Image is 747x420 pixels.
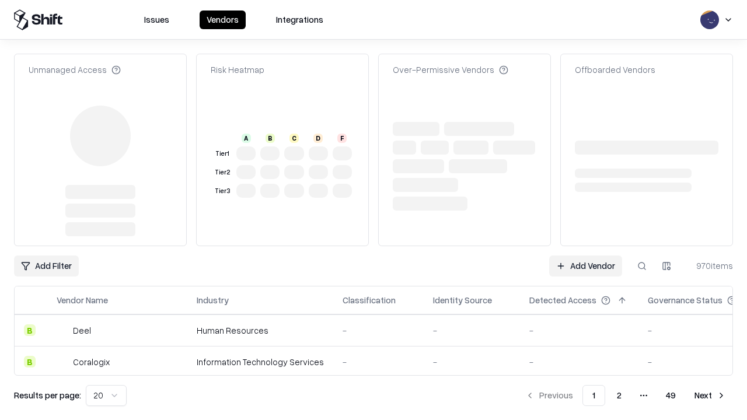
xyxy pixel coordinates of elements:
div: - [343,356,414,368]
div: Governance Status [648,294,722,306]
p: Results per page: [14,389,81,401]
div: Industry [197,294,229,306]
button: Vendors [200,10,246,29]
nav: pagination [518,385,733,406]
div: A [242,134,251,143]
div: Over-Permissive Vendors [393,64,508,76]
div: Tier 3 [213,186,232,196]
div: Tier 1 [213,149,232,159]
div: - [343,324,414,337]
button: Add Filter [14,256,79,276]
div: 970 items [686,260,733,272]
div: Detected Access [529,294,596,306]
div: Deel [73,324,91,337]
button: Issues [137,10,176,29]
div: - [529,324,629,337]
div: - [433,356,511,368]
div: Human Resources [197,324,324,337]
div: - [433,324,511,337]
div: B [24,356,36,367]
button: Next [687,385,733,406]
button: 2 [608,385,631,406]
div: - [529,356,629,368]
button: 1 [582,385,605,406]
a: Add Vendor [549,256,622,276]
button: Integrations [269,10,330,29]
button: 49 [657,385,685,406]
div: Classification [343,294,396,306]
div: Coralogix [73,356,110,368]
div: Vendor Name [57,294,108,306]
div: Offboarded Vendors [575,64,655,76]
div: Identity Source [433,294,492,306]
img: Deel [57,324,68,336]
div: B [24,324,36,336]
div: B [266,134,275,143]
div: D [313,134,323,143]
div: F [337,134,347,143]
div: Tier 2 [213,167,232,177]
div: Information Technology Services [197,356,324,368]
img: Coralogix [57,356,68,367]
div: Unmanaged Access [29,64,121,76]
div: C [289,134,299,143]
div: Risk Heatmap [211,64,264,76]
